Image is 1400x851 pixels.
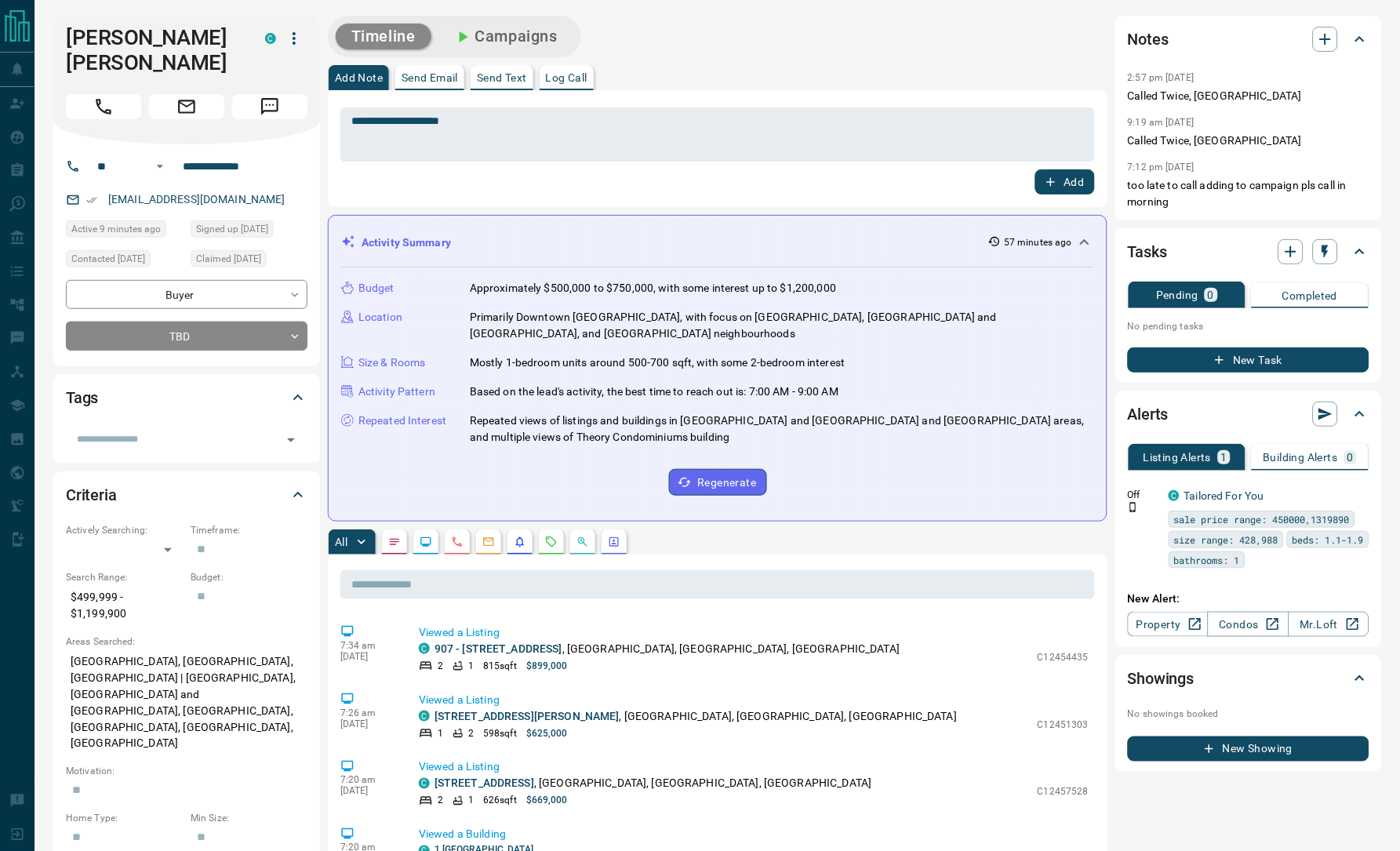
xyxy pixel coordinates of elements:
[420,536,432,548] svg: Lead Browsing Activity
[340,718,395,729] p: [DATE]
[341,228,1094,257] div: Activity Summary57 minutes ago
[1128,315,1369,338] p: No pending tasks
[335,536,347,547] p: All
[545,536,558,548] svg: Requests
[86,195,97,205] svg: Email Verified
[1035,169,1095,195] button: Add
[1174,511,1350,527] span: sale price range: 450000,1319890
[470,355,845,371] p: Mostly 1-bedroom units around 500-700 sqft, with some 2-bedroom interest
[66,635,307,649] p: Areas Searched:
[435,776,872,792] p: , [GEOGRAPHIC_DATA], [GEOGRAPHIC_DATA], [GEOGRAPHIC_DATA]
[1156,289,1198,300] p: Pending
[66,476,307,514] div: Criteria
[66,25,242,75] h1: [PERSON_NAME] [PERSON_NAME]
[419,711,430,722] div: condos.ca
[468,726,474,740] p: 2
[546,72,587,83] p: Log Call
[1038,718,1089,732] p: C12451303
[66,379,307,416] div: Tags
[1128,72,1195,83] p: 2:57 pm [DATE]
[191,570,307,584] p: Budget:
[1128,395,1369,433] div: Alerts
[1128,347,1369,373] button: New Task
[66,765,307,779] p: Motivation:
[1347,452,1354,463] p: 0
[470,309,1094,342] p: Primarily Downtown [GEOGRAPHIC_DATA], with focus on [GEOGRAPHIC_DATA], [GEOGRAPHIC_DATA] and [GEO...
[1128,488,1159,502] p: Off
[358,309,402,325] p: Location
[419,624,1089,641] p: Viewed a Listing
[1208,612,1289,637] a: Condos
[483,659,517,673] p: 815 sqft
[1128,162,1195,173] p: 7:12 pm [DATE]
[1038,650,1089,664] p: C12454435
[1264,452,1338,463] p: Building Alerts
[388,536,401,548] svg: Notes
[1169,490,1180,501] div: condos.ca
[66,94,141,119] span: Call
[71,221,161,237] span: Active 9 minutes ago
[280,429,302,451] button: Open
[66,322,307,351] div: TBD
[1184,489,1264,502] a: Tailored For You
[483,794,517,808] p: 626 sqft
[435,641,900,657] p: , [GEOGRAPHIC_DATA], [GEOGRAPHIC_DATA], [GEOGRAPHIC_DATA]
[1128,233,1369,271] div: Tasks
[66,649,307,757] p: [GEOGRAPHIC_DATA], [GEOGRAPHIC_DATA], [GEOGRAPHIC_DATA] | [GEOGRAPHIC_DATA], [GEOGRAPHIC_DATA] an...
[419,643,430,654] div: condos.ca
[66,812,183,826] p: Home Type:
[149,94,224,119] span: Email
[191,523,307,537] p: Timeframe:
[438,726,443,740] p: 1
[1144,452,1212,463] p: Listing Alerts
[402,72,458,83] p: Send Email
[358,384,435,400] p: Activity Pattern
[1038,785,1089,799] p: C12457528
[340,786,395,797] p: [DATE]
[1174,532,1278,547] span: size range: 428,988
[340,775,395,786] p: 7:20 am
[451,536,464,548] svg: Calls
[1128,660,1369,697] div: Showings
[435,642,562,655] a: 907 - [STREET_ADDRESS]
[66,584,183,627] p: $499,999 - $1,199,900
[1293,532,1364,547] span: beds: 1.1-1.9
[419,778,430,789] div: condos.ca
[477,72,527,83] p: Send Text
[340,707,395,718] p: 7:26 am
[483,726,517,740] p: 598 sqft
[514,536,526,548] svg: Listing Alerts
[576,536,589,548] svg: Opportunities
[66,220,183,242] div: Tue Oct 14 2025
[526,794,568,808] p: $669,000
[362,235,451,251] p: Activity Summary
[1221,452,1227,463] p: 1
[482,536,495,548] svg: Emails
[191,220,307,242] div: Tue Oct 07 2025
[608,536,620,548] svg: Agent Actions
[340,651,395,662] p: [DATE]
[526,659,568,673] p: $899,000
[1128,707,1369,721] p: No showings booked
[358,355,426,371] p: Size & Rooms
[1128,27,1169,52] h2: Notes
[1128,736,1369,762] button: New Showing
[470,280,836,296] p: Approximately $500,000 to $750,000, with some interest up to $1,200,000
[435,708,957,725] p: , [GEOGRAPHIC_DATA], [GEOGRAPHIC_DATA], [GEOGRAPHIC_DATA]
[438,794,443,808] p: 2
[66,570,183,584] p: Search Range:
[669,469,767,496] button: Regenerate
[191,250,307,272] div: Tue Oct 07 2025
[196,221,268,237] span: Signed up [DATE]
[108,193,285,205] a: [EMAIL_ADDRESS][DOMAIN_NAME]
[468,659,474,673] p: 1
[66,523,183,537] p: Actively Searching:
[335,72,383,83] p: Add Note
[66,482,117,507] h2: Criteria
[1128,591,1369,607] p: New Alert:
[468,794,474,808] p: 1
[336,24,431,49] button: Timeline
[1128,612,1209,637] a: Property
[340,640,395,651] p: 7:34 am
[196,251,261,267] span: Claimed [DATE]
